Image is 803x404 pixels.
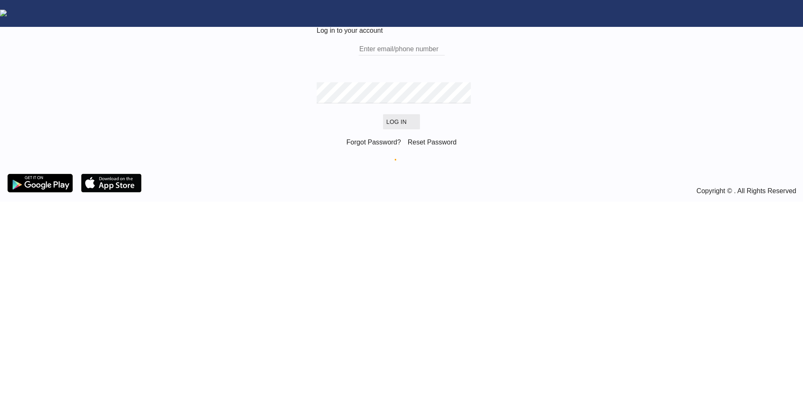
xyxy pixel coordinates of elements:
div: Log in to your account [317,27,486,34]
div: Forgot Password? [343,135,404,150]
img: apple.png [80,173,142,193]
input: Enter email/phone number [359,43,445,55]
md-icon: icon-eye-off [475,85,485,95]
div: Copyright © . All Rights Reserved [146,184,800,198]
div: Reset Password [404,135,460,150]
img: google.png [7,173,73,193]
button: LOGIN [383,114,420,129]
